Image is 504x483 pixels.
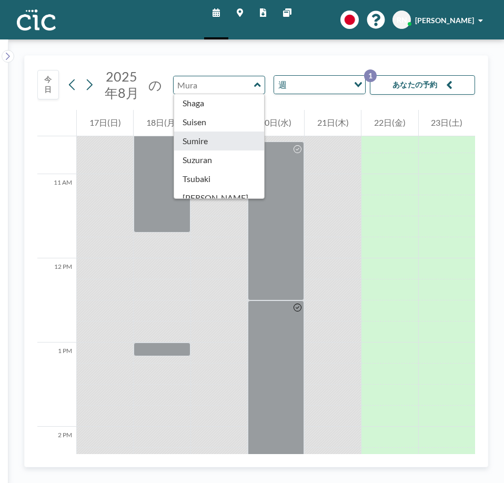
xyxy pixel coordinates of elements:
img: organization-logo [17,9,56,31]
div: 17日(日) [77,110,133,136]
div: 18日(月) [134,110,190,136]
span: 2025年8月 [105,68,139,100]
div: 22日(金) [361,110,418,136]
div: 1 PM [37,343,76,427]
div: Suisen [174,113,264,132]
div: Tsubaki [174,169,264,188]
div: Search for option [274,76,365,94]
div: 21日(木) [305,110,361,136]
button: あなたの予約1 [370,75,475,95]
div: [PERSON_NAME] [174,188,264,207]
button: 今日 [37,70,59,99]
span: の [148,77,162,93]
input: Mura [174,76,254,94]
div: 23日(土) [419,110,475,136]
div: 12 PM [37,258,76,343]
span: 週 [276,78,289,92]
div: Sumire [174,132,264,150]
div: Suzuran [174,150,264,169]
div: 20日(水) [248,110,304,136]
div: 11 AM [37,174,76,258]
span: [PERSON_NAME] [415,16,474,25]
input: Search for option [290,78,348,92]
p: 1 [364,69,377,82]
div: Shaga [174,94,264,113]
span: RN [397,15,407,25]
